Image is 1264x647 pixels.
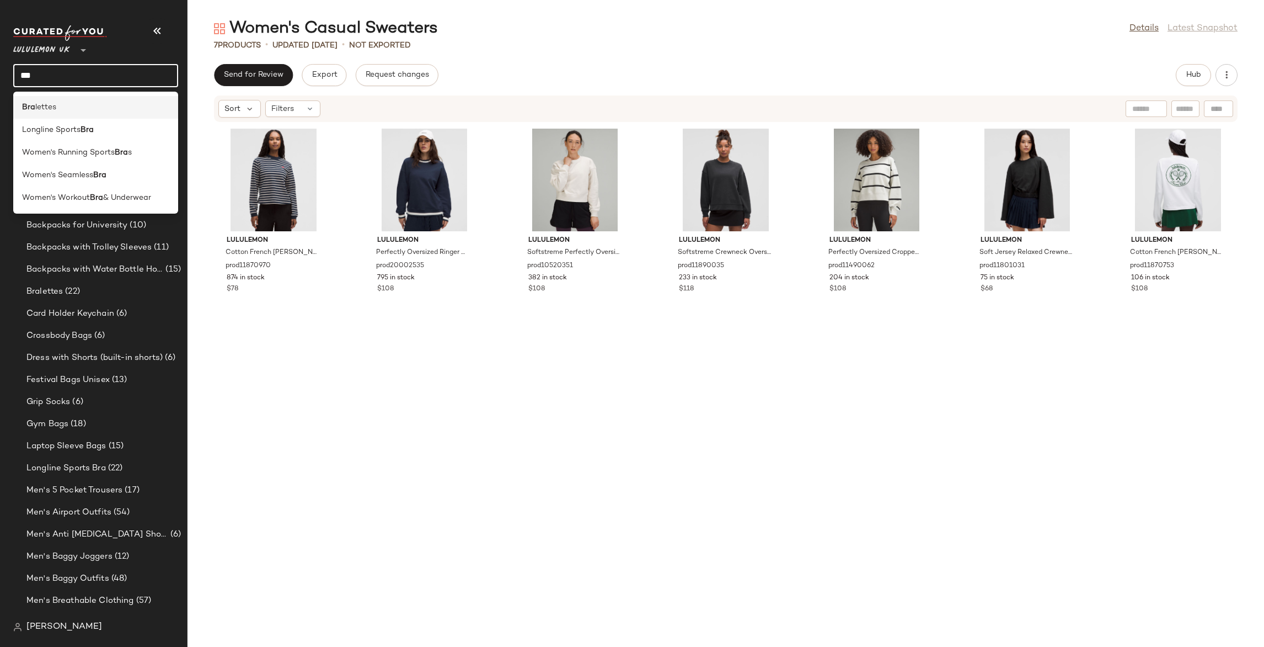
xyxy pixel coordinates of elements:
[1130,261,1174,271] span: prod11870753
[224,103,240,115] span: Sort
[128,147,132,158] span: s
[1131,236,1225,246] span: lululemon
[226,261,271,271] span: prod11870970
[981,273,1014,283] span: 75 in stock
[90,192,103,204] b: Bra
[26,285,63,298] span: Bralettes
[113,550,130,563] span: (12)
[1129,22,1159,35] a: Details
[214,41,218,50] span: 7
[26,219,127,232] span: Backpacks for University
[26,550,113,563] span: Men's Baggy Joggers
[106,440,124,453] span: (15)
[376,261,424,271] span: prod20002535
[22,192,90,204] span: Women's Workout
[829,284,846,294] span: $108
[26,528,168,541] span: Men's Anti [MEDICAL_DATA] Shorts
[376,248,470,258] span: Perfectly Oversized Ringer Crew
[109,572,127,585] span: (48)
[115,147,128,158] b: Bra
[26,241,152,254] span: Backpacks with Trolley Sleeves
[13,25,107,41] img: cfy_white_logo.C9jOOHJF.svg
[26,440,106,453] span: Laptop Sleeve Bags
[227,284,238,294] span: $78
[265,39,268,52] span: •
[1131,284,1148,294] span: $108
[114,307,127,320] span: (6)
[670,129,781,231] img: LW3JFKS_0001_1
[111,506,130,519] span: (54)
[134,595,152,607] span: (57)
[103,192,151,204] span: & Underwear
[527,248,621,258] span: Softstreme Perfectly Oversized Cropped Crew
[377,284,394,294] span: $108
[35,102,56,113] span: lettes
[214,40,261,51] div: Products
[168,528,181,541] span: (6)
[163,352,175,364] span: (6)
[679,236,773,246] span: lululemon
[218,129,329,231] img: LW3IP4S_070966_1
[979,248,1073,258] span: Soft Jersey Relaxed Crewneck Pullover
[678,248,772,258] span: Softstreme Crewneck Oversized Pullover
[1130,248,1224,258] span: Cotton French [PERSON_NAME] Pullover Tennis Club
[26,621,102,634] span: [PERSON_NAME]
[226,248,319,258] span: Cotton French [PERSON_NAME] Pullover
[679,284,694,294] span: $118
[26,307,114,320] span: Card Holder Keychain
[1176,64,1211,86] button: Hub
[26,330,92,342] span: Crossbody Bags
[22,147,115,158] span: Women's Running Sports
[22,124,81,136] span: Longline Sports
[311,71,337,79] span: Export
[26,418,68,431] span: Gym Bags
[365,71,429,79] span: Request changes
[829,236,923,246] span: lululemon
[22,102,35,113] b: Bra
[1131,273,1170,283] span: 106 in stock
[26,396,70,409] span: Grip Socks
[214,23,225,34] img: svg%3e
[227,273,265,283] span: 874 in stock
[152,241,169,254] span: (11)
[1186,71,1201,79] span: Hub
[981,284,993,294] span: $68
[13,623,22,632] img: svg%3e
[821,129,932,231] img: LW3GLBS_060387_1
[223,71,283,79] span: Send for Review
[122,484,140,497] span: (17)
[26,506,111,519] span: Men's Airport Outfits
[214,64,293,86] button: Send for Review
[92,330,105,342] span: (6)
[81,124,94,136] b: Bra
[22,169,93,181] span: Women's Seamless
[26,374,110,386] span: Festival Bags Unisex
[26,352,163,364] span: Dress with Shorts (built-in shorts)
[528,284,545,294] span: $108
[528,236,622,246] span: lululemon
[26,572,109,585] span: Men's Baggy Outfits
[519,129,631,231] img: LW3GL9S_047748_1
[342,39,345,52] span: •
[679,273,717,283] span: 233 in stock
[828,261,875,271] span: prod11490062
[678,261,724,271] span: prod11890035
[13,38,70,57] span: Lululemon UK
[527,261,573,271] span: prod10520351
[63,285,80,298] span: (22)
[26,595,134,607] span: Men's Breathable Clothing
[377,236,471,246] span: lululemon
[214,18,438,40] div: Women's Casual Sweaters
[829,273,869,283] span: 204 in stock
[377,273,415,283] span: 795 in stock
[110,374,127,386] span: (13)
[1122,129,1234,231] img: LW3ICTS_067555_1
[127,219,146,232] span: (10)
[972,129,1083,231] img: LW3IRKS_0001_1
[368,129,480,231] img: LW3IPIS_069773_1
[271,103,294,115] span: Filters
[272,40,338,51] p: updated [DATE]
[979,261,1025,271] span: prod11801031
[528,273,567,283] span: 382 in stock
[349,40,411,51] p: Not Exported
